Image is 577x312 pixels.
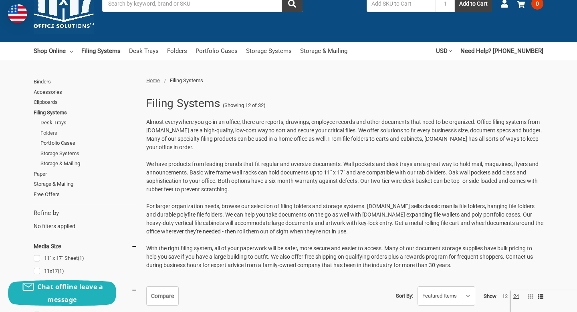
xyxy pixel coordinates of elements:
span: (1) [58,268,64,274]
a: 11x17 [34,266,137,277]
div: No filters applied [34,209,137,230]
span: (1) [78,255,84,261]
a: USD [436,42,452,60]
a: Portfolio Cases [40,138,137,148]
p: For larger organization needs, browse our selection of filing folders and storage systems. [DOMAI... [146,202,543,236]
a: Clipboards [34,97,137,107]
a: Compare [146,286,179,306]
p: Almost everywhere you go in an office, there are reports, drawings, employee records and other do... [146,118,543,152]
a: Paper [34,169,137,179]
span: Filing Systems [170,77,203,83]
p: With the right filing system, all of your paperwork will be safer, more secure and easier to acce... [146,244,543,269]
span: Chat offline leave a message [37,282,103,304]
button: Chat offline leave a message [8,280,116,306]
span: Show [484,293,496,299]
a: Free Offers [34,189,137,200]
a: 12 [502,293,508,299]
iframe: Google Customer Reviews [511,290,577,312]
a: Filing Systems [34,107,137,118]
p: We have products from leading brands that fit regular and oversize documents. Wall pockets and de... [146,160,543,194]
a: Desk Trays [129,42,159,60]
a: Folders [40,128,137,138]
a: Desk Trays [40,118,137,128]
h5: Media Size [34,241,137,251]
h5: Refine by [34,209,137,218]
a: Storage Systems [246,42,292,60]
label: Sort By: [396,290,413,302]
a: Binders [34,77,137,87]
a: Storage & Mailing [34,179,137,189]
a: Storage Systems [40,148,137,159]
a: Shop Online [34,42,73,60]
img: duty and tax information for United States [8,4,27,23]
a: Filing Systems [81,42,121,60]
a: Folders [167,42,187,60]
a: Storage & Mailing [300,42,347,60]
a: Home [146,77,160,83]
h1: Filing Systems [146,93,220,114]
a: Storage & Mailing [40,158,137,169]
span: (Showing 12 of 32) [223,101,266,109]
a: Need Help? [PHONE_NUMBER] [460,42,543,60]
a: 11" x 17" Sheet [34,253,137,264]
a: Portfolio Cases [196,42,238,60]
a: Accessories [34,87,137,97]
